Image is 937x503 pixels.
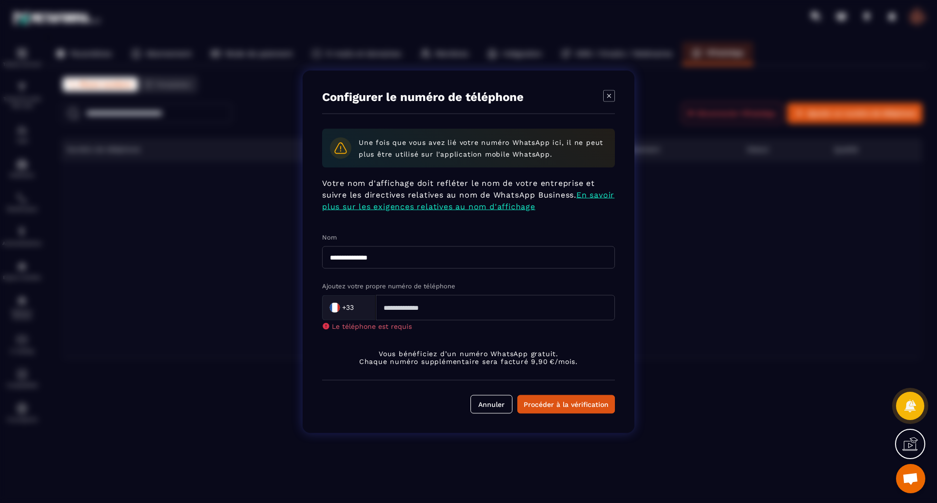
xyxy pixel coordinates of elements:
button: Annuler [470,395,512,413]
input: Search for option [356,300,366,315]
span: +33 [342,302,354,312]
img: Country Flag [325,298,345,317]
p: Votre nom d'affichage doit refléter le nom de votre entreprise et suivre les directives relatives... [322,177,615,212]
span: Le téléphone est requis [332,322,412,330]
div: Ouvrir le chat [896,464,925,493]
a: En savoir plus sur les exigences relatives au nom d'affichage [322,190,614,211]
button: Procéder à la vérification [517,395,615,413]
label: Ajoutez votre propre numéro de téléphone [322,282,455,289]
p: Vous bénéficiez d’un numéro WhatsApp gratuit. Chaque numéro supplémentaire sera facturé 9,90 €/mois. [322,349,615,365]
div: Search for option [322,295,376,320]
label: Nom [322,233,337,241]
h4: Configurer le numéro de téléphone [322,90,524,103]
p: Une fois que vous avez lié votre numéro WhatsApp ici, il ne peut plus être utilisé sur l'applicat... [359,136,607,160]
div: Procéder à la vérification [524,399,609,409]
